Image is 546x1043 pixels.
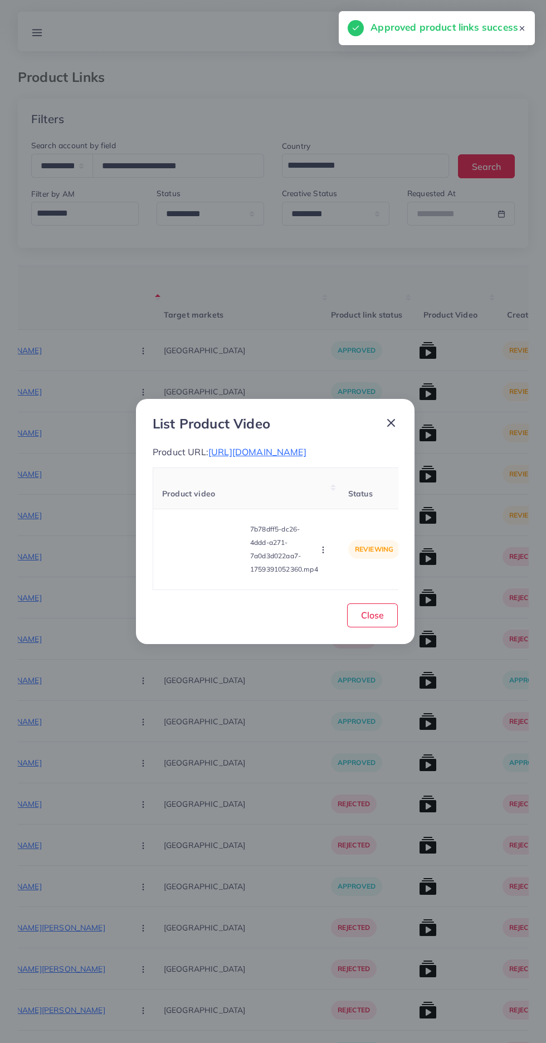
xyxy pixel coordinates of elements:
[162,489,215,499] span: Product video
[347,603,398,627] button: Close
[250,523,318,576] p: 7b78dff5-dc26-4ddd-a271-7a0d3d022aa7-1759391052360.mp4
[208,446,306,457] span: [URL][DOMAIN_NAME]
[153,416,270,432] h3: List Product Video
[348,489,373,499] span: Status
[153,445,398,459] p: Product URL:
[370,20,518,35] h5: Approved product links success
[348,540,400,559] p: reviewing
[361,610,384,621] span: Close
